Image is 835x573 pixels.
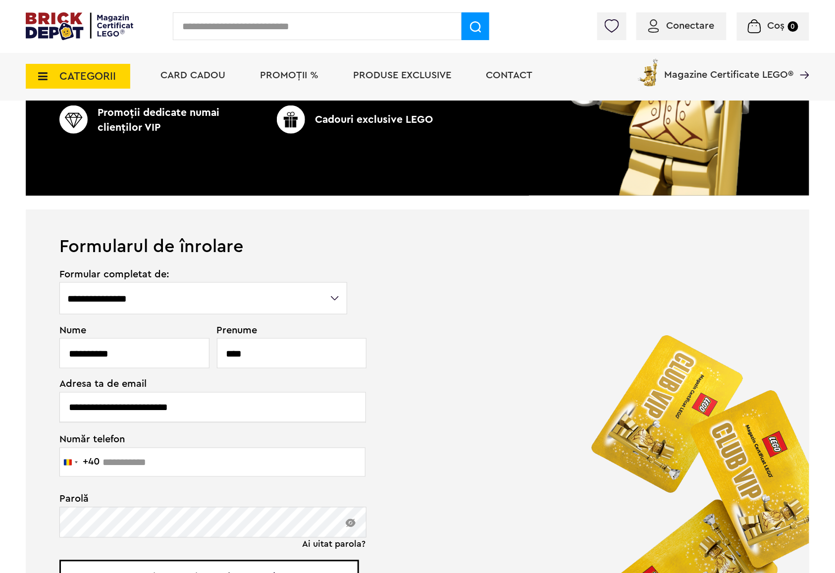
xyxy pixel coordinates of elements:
[665,57,794,80] span: Magazine Certificate LEGO®
[59,105,259,135] p: Promoţii dedicate numai clienţilor VIP
[768,21,785,31] span: Coș
[60,448,100,476] button: Selected country
[260,70,318,80] a: PROMOȚII %
[59,494,348,504] span: Parolă
[788,21,798,32] small: 0
[83,457,100,467] div: +40
[59,71,116,82] span: CATEGORII
[794,57,809,67] a: Magazine Certificate LEGO®
[486,70,532,80] a: Contact
[59,325,204,335] span: Nume
[277,105,305,134] img: CC_BD_Green_chek_mark
[59,269,348,279] span: Formular completat de:
[667,21,715,31] span: Conectare
[160,70,225,80] a: Card Cadou
[353,70,451,80] a: Produse exclusive
[26,209,809,256] h1: Formularul de înrolare
[59,105,88,134] img: CC_BD_Green_chek_mark
[648,21,715,31] a: Conectare
[255,105,455,134] p: Cadouri exclusive LEGO
[59,433,348,445] span: Număr telefon
[59,379,348,389] span: Adresa ta de email
[217,325,349,335] span: Prenume
[302,539,365,549] a: Ai uitat parola?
